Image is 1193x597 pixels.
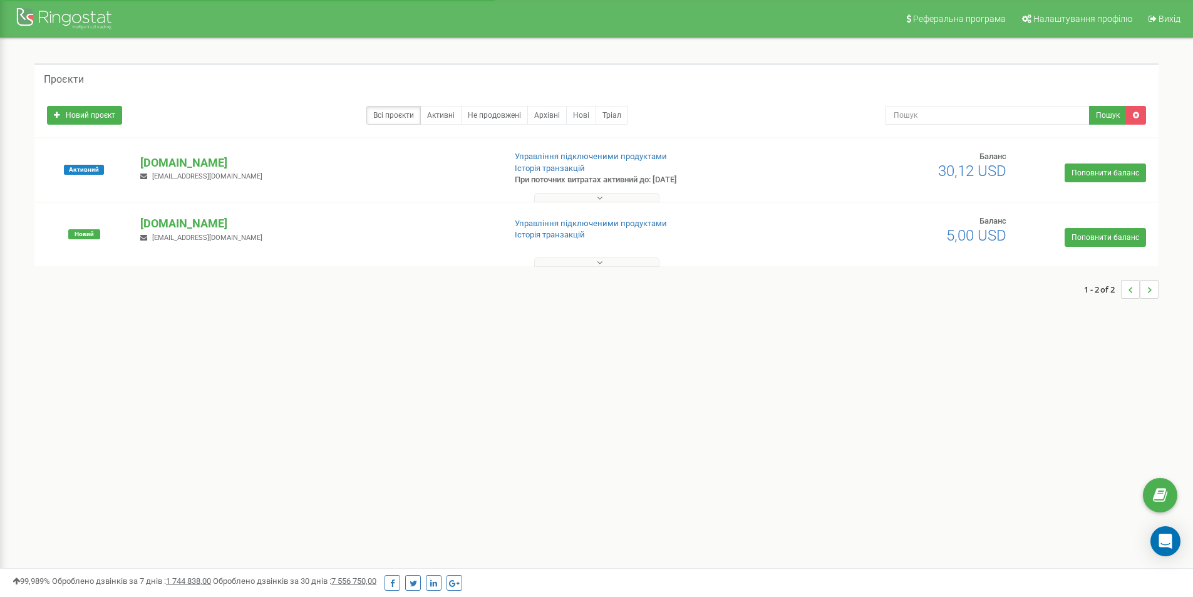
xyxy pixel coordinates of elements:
span: Вихід [1159,14,1180,24]
input: Пошук [886,106,1090,125]
a: Новий проєкт [47,106,122,125]
span: Оброблено дзвінків за 30 днів : [213,576,376,586]
a: Поповнити баланс [1065,228,1146,247]
span: 99,989% [13,576,50,586]
a: Поповнити баланс [1065,164,1146,182]
a: Архівні [527,106,567,125]
a: Всі проєкти [366,106,421,125]
span: Баланс [979,152,1006,161]
a: Нові [566,106,596,125]
p: [DOMAIN_NAME] [140,215,494,232]
a: Активні [420,106,462,125]
u: 7 556 750,00 [331,576,376,586]
a: Не продовжені [461,106,528,125]
span: 5,00 USD [946,227,1006,244]
a: Управління підключеними продуктами [515,219,667,228]
a: Історія транзакцій [515,164,585,173]
p: [DOMAIN_NAME] [140,155,494,171]
nav: ... [1084,267,1159,311]
h5: Проєкти [44,74,84,85]
u: 1 744 838,00 [166,576,211,586]
a: Тріал [596,106,628,125]
span: Активний [64,165,104,175]
span: Налаштування профілю [1033,14,1132,24]
button: Пошук [1089,106,1127,125]
span: [EMAIL_ADDRESS][DOMAIN_NAME] [152,172,262,180]
a: Історія транзакцій [515,230,585,239]
span: 1 - 2 of 2 [1084,280,1121,299]
span: Новий [68,229,100,239]
span: Реферальна програма [913,14,1006,24]
span: [EMAIL_ADDRESS][DOMAIN_NAME] [152,234,262,242]
span: Баланс [979,216,1006,226]
a: Управління підключеними продуктами [515,152,667,161]
p: При поточних витратах активний до: [DATE] [515,174,775,186]
div: Open Intercom Messenger [1150,526,1180,556]
span: 30,12 USD [938,162,1006,180]
span: Оброблено дзвінків за 7 днів : [52,576,211,586]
